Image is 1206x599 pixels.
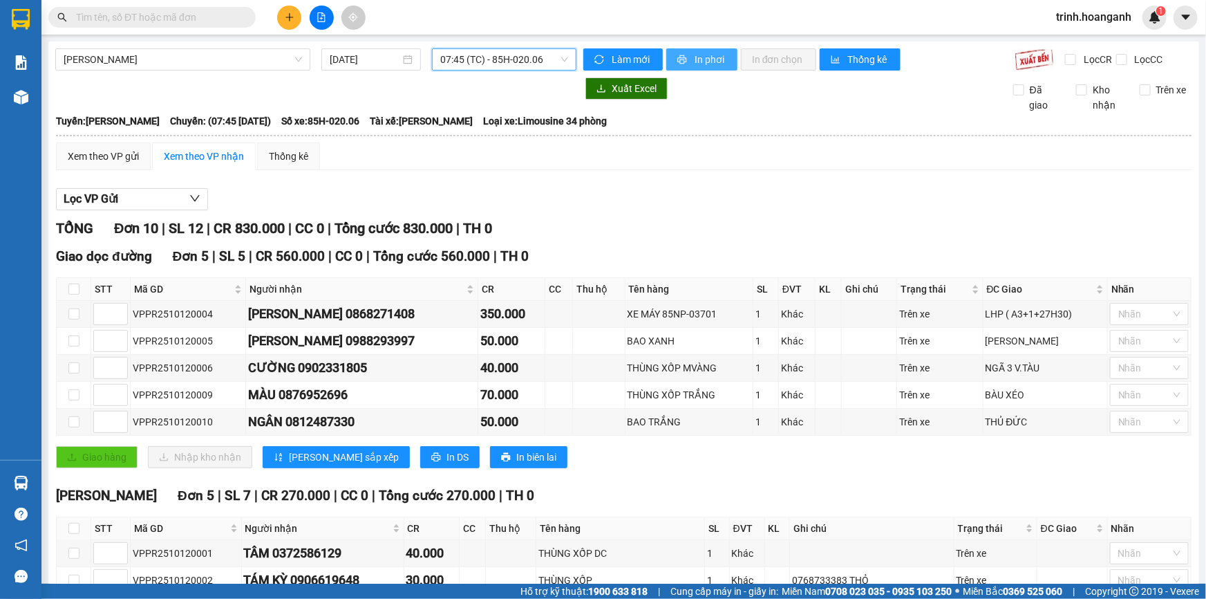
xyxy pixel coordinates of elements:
[225,488,251,504] span: SL 7
[68,149,139,164] div: Xem theo VP gửi
[628,387,751,403] div: THÙNG XỐP TRẮNG
[958,521,1023,536] span: Trạng thái
[56,188,208,210] button: Lọc VP Gửi
[133,387,243,403] div: VPPR2510120009
[244,571,402,590] div: TÁM KỲ 0906619648
[480,412,543,432] div: 50.000
[1073,584,1075,599] span: |
[695,52,726,67] span: In phơi
[15,508,28,521] span: question-circle
[899,414,981,430] div: Trên xe
[899,360,981,376] div: Trên xe
[732,546,762,561] div: Khác
[14,90,28,104] img: warehouse-icon
[295,220,324,237] span: CC 0
[583,48,663,71] button: syncLàm mới
[628,360,751,376] div: THÙNG XỐP MVÀNG
[131,382,246,409] td: VPPR2510120009
[986,414,1105,430] div: THỦ ĐỨC
[677,55,689,66] span: printer
[248,358,475,378] div: CƯỜNG 0902331805
[379,488,496,504] span: Tổng cước 270.000
[483,113,607,129] span: Loại xe: Limousine 34 phòng
[755,360,776,376] div: 1
[486,517,536,540] th: Thu hộ
[820,48,901,71] button: bar-chartThống kê
[261,488,330,504] span: CR 270.000
[612,81,657,96] span: Xuất Excel
[963,584,1062,599] span: Miền Bắc
[277,6,301,30] button: plus
[899,306,981,322] div: Trên xe
[249,248,252,264] span: |
[1111,282,1187,297] div: Nhãn
[848,52,889,67] span: Thống kê
[790,517,954,540] th: Ghi chú
[64,190,118,208] span: Lọc VP Gửi
[1024,82,1066,113] span: Đã giao
[274,452,283,463] span: sort-ascending
[781,306,813,322] div: Khác
[765,517,791,540] th: KL
[56,488,157,504] span: [PERSON_NAME]
[755,414,776,430] div: 1
[334,488,337,504] span: |
[15,570,28,583] span: message
[612,52,652,67] span: Làm mới
[133,573,239,588] div: VPPR2510120002
[1129,52,1165,67] span: Lọc CC
[1078,52,1114,67] span: Lọc CR
[178,488,214,504] span: Đơn 5
[76,10,239,25] input: Tìm tên, số ĐT hoặc mã đơn
[366,248,370,264] span: |
[516,450,556,465] span: In biên lai
[131,301,246,328] td: VPPR2510120004
[899,387,981,403] div: Trên xe
[114,220,158,237] span: Đơn 10
[263,446,410,468] button: sort-ascending[PERSON_NAME] sắp xếp
[500,248,529,264] span: TH 0
[625,278,754,301] th: Tên hàng
[328,248,332,264] span: |
[373,248,490,264] span: Tổng cước 560.000
[480,304,543,324] div: 350.000
[480,331,543,351] div: 50.000
[164,149,244,164] div: Xem theo VP nhận
[341,6,366,30] button: aim
[133,333,243,349] div: VPPR2510120005
[1041,521,1093,536] span: ĐC Giao
[420,446,480,468] button: printerIn DS
[1129,587,1139,596] span: copyright
[269,149,308,164] div: Thống kê
[330,52,400,67] input: 12/10/2025
[456,220,460,237] span: |
[214,220,285,237] span: CR 830.000
[288,220,292,237] span: |
[781,387,813,403] div: Khác
[341,488,368,504] span: CC 0
[707,573,726,588] div: 1
[14,55,28,70] img: solution-icon
[460,517,486,540] th: CC
[56,220,93,237] span: TỔNG
[440,49,568,70] span: 07:45 (TC) - 85H-020.06
[91,517,131,540] th: STT
[741,48,816,71] button: In đơn chọn
[480,385,543,405] div: 70.000
[248,412,475,432] div: NGÂN 0812487330
[207,220,210,237] span: |
[1015,48,1054,71] img: 9k=
[162,220,165,237] span: |
[588,586,648,597] strong: 1900 633 818
[348,12,358,22] span: aim
[248,385,475,405] div: MÀU 0876952696
[431,452,441,463] span: printer
[148,446,252,468] button: downloadNhập kho nhận
[189,193,200,204] span: down
[131,567,242,594] td: VPPR2510120002
[779,278,816,301] th: ĐVT
[134,282,232,297] span: Mã GD
[248,331,475,351] div: [PERSON_NAME] 0988293997
[372,488,375,504] span: |
[538,573,702,588] div: THÙNG XỐP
